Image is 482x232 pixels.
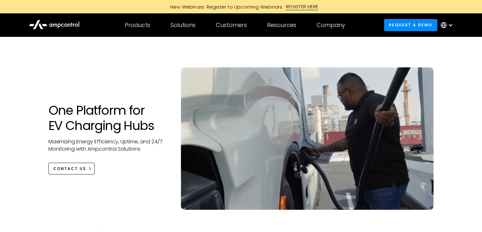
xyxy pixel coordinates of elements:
a: New Webinars: Register to Upcoming WebinarsREGISTER HERE [99,3,384,10]
div: Customers [216,22,247,29]
div: Company [317,22,345,29]
div: REGISTER HERE [286,3,318,10]
div: New Webinars: Register to Upcoming Webinars [164,3,286,10]
h1: One Platform for EV Charging Hubs [48,103,169,133]
div: Solutions [170,22,196,29]
div: CONTACT US [53,166,86,172]
a: Request a demo [384,19,437,31]
div: Resources [267,22,296,29]
div: Products [125,22,150,29]
a: CONTACT US [48,163,95,174]
p: Maximizing Energy Efficiency, Uptime, and 24/7 Monitoring with Ampcontrol Solutions [48,138,169,153]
